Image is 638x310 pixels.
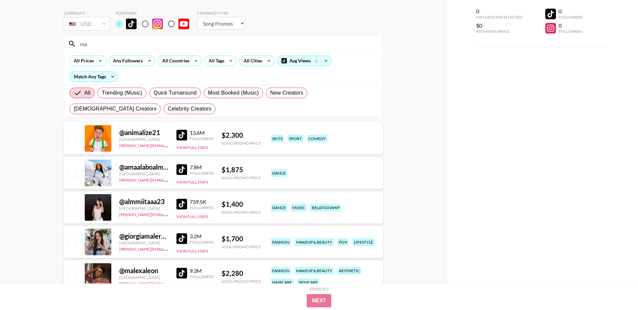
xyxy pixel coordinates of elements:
button: View Full Stats [176,214,208,219]
img: TikTok [176,164,187,175]
span: Trending (Music) [102,89,142,97]
div: @ giorgiamalerba0 [119,232,168,240]
span: Celebrity Creators [168,105,212,113]
div: $ 1,700 [222,235,261,243]
div: lifestyle [353,238,374,246]
div: Song Promo Price [222,141,261,146]
img: TikTok [126,19,137,29]
span: Quick Turnaround [154,89,197,97]
div: @ malexaleon [119,267,168,275]
div: [GEOGRAPHIC_DATA] [119,275,168,280]
button: View Full Stats [176,180,208,185]
div: [GEOGRAPHIC_DATA] [119,240,168,245]
div: Song Promo Price [222,279,261,284]
div: Followers [190,171,214,176]
div: @ animalize21 [119,128,168,137]
div: dance [271,204,287,211]
div: $ 1,400 [222,200,261,208]
div: 0 [559,8,583,15]
div: Currency is locked to USD [64,16,110,32]
input: Search by User Name [76,39,378,49]
div: Song Promo Price [222,244,261,249]
div: Song Promo Price [222,175,261,180]
div: All Cities [240,56,264,66]
div: dance [271,169,287,177]
div: Step 1 of 2 [309,286,329,291]
img: TikTok [176,233,187,244]
div: [GEOGRAPHIC_DATA] [119,206,168,211]
div: 13.6M [190,129,214,136]
div: 739.5K [190,198,214,205]
a: [PERSON_NAME][EMAIL_ADDRESS][PERSON_NAME][DOMAIN_NAME] [119,176,249,183]
button: View Full Stats [176,283,208,288]
div: $ 2,280 [222,269,261,277]
div: @ amaalaboalmgd [119,163,168,171]
div: 0 [559,22,583,29]
div: sport [288,135,303,142]
div: Estimated Price [476,29,522,34]
img: TikTok [176,268,187,278]
div: Followers [190,240,214,245]
div: Campaign Type [197,11,245,16]
button: View Full Stats [176,145,208,150]
img: YouTube [178,19,189,29]
div: makeup & beauty [295,238,334,246]
div: Followers [559,29,583,34]
div: skits [271,135,284,142]
div: makeup & beauty [295,267,334,274]
div: All Countries [158,56,191,66]
div: $ 2,300 [222,131,261,139]
div: Followers [190,274,214,279]
div: [GEOGRAPHIC_DATA] [119,137,168,142]
a: [PERSON_NAME][EMAIL_ADDRESS][DOMAIN_NAME] [119,211,218,217]
div: $0 [476,22,522,29]
span: New Creators [270,89,303,97]
div: [GEOGRAPHIC_DATA] [119,171,168,176]
div: music [291,204,306,211]
div: Song Promo Price [222,210,261,215]
a: [PERSON_NAME][EMAIL_ADDRESS][DOMAIN_NAME] [119,280,218,286]
div: 3.2M [190,233,214,240]
img: Instagram [152,19,163,29]
div: Influencers Selected [476,15,522,20]
button: Next [307,294,332,307]
div: Followers [190,205,214,210]
div: Any Followers [109,56,144,66]
div: 0 [476,8,522,15]
div: 9.3M [190,268,214,274]
div: haircare [271,278,293,286]
button: View Full Stats [176,249,208,254]
iframe: Drift Widget Chat Controller [605,277,630,302]
img: TikTok [176,130,187,140]
div: Currency [64,11,110,16]
div: $ 1,875 [222,166,261,174]
div: All Prices [70,56,95,66]
span: All [84,89,90,97]
div: skincare [297,278,319,286]
a: [PERSON_NAME][EMAIL_ADDRESS][DOMAIN_NAME] [119,245,218,252]
div: pov [338,238,349,246]
span: [DEMOGRAPHIC_DATA] Creators [74,105,157,113]
div: Match Any Tags [70,72,118,82]
div: Followers [190,136,214,141]
div: aesthetic [338,267,361,274]
div: @ almmiitaaa23 [119,197,168,206]
div: fashion [271,238,291,246]
div: Followers [559,15,583,20]
div: USD [65,18,109,30]
div: 7.8M [190,164,214,171]
div: Avg Views [277,56,331,66]
div: All Tags [205,56,226,66]
div: Platform [116,11,194,16]
div: comedy [307,135,327,142]
div: relationship [310,204,341,211]
span: Most Booked (Music) [208,89,259,97]
a: [PERSON_NAME][EMAIL_ADDRESS][DOMAIN_NAME] [119,142,218,148]
div: fashion [271,267,291,274]
img: TikTok [176,199,187,209]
